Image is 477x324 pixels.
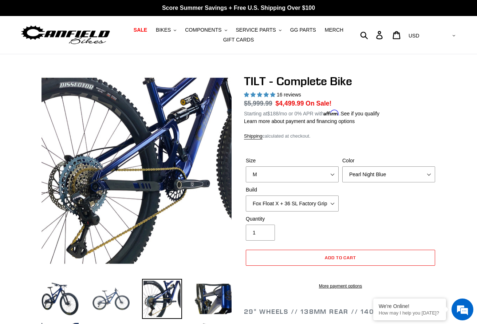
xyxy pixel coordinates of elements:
span: SALE [134,27,147,33]
span: On Sale! [305,99,331,108]
span: We're online! [42,92,100,165]
img: Load image into Gallery viewer, TILT - Complete Bike [40,279,80,319]
span: $4,499.99 [276,100,304,107]
span: 16 reviews [277,92,301,98]
button: SERVICE PARTS [232,25,285,35]
span: SERVICE PARTS [236,27,276,33]
img: Load image into Gallery viewer, TILT - Complete Bike [91,279,131,319]
span: BIKES [156,27,171,33]
p: Starting at /mo or 0% APR with . [244,108,379,118]
span: Affirm [324,110,339,116]
a: SALE [130,25,151,35]
div: We're Online! [379,303,441,309]
img: Load image into Gallery viewer, TILT - Complete Bike [193,279,233,319]
a: Shipping [244,133,263,139]
button: COMPONENTS [181,25,230,35]
label: Size [246,157,339,165]
span: $188 [267,111,279,116]
div: calculated at checkout. [244,133,437,140]
span: 5.00 stars [244,92,277,98]
h1: TILT - Complete Bike [244,74,437,88]
button: BIKES [152,25,180,35]
div: Navigation go back [8,40,19,51]
a: See if you qualify - Learn more about Affirm Financing (opens in modal) [340,111,379,116]
p: How may I help you today? [379,310,441,316]
span: COMPONENTS [185,27,221,33]
span: GG PARTS [290,27,316,33]
label: Color [342,157,435,165]
label: Build [246,186,339,194]
s: $5,999.99 [244,100,272,107]
a: More payment options [246,283,435,289]
a: GG PARTS [287,25,320,35]
div: Chat with us now [49,41,133,50]
a: Learn more about payment and financing options [244,118,355,124]
textarea: Type your message and hit 'Enter' [4,199,139,224]
span: MERCH [325,27,343,33]
a: GIFT CARDS [220,35,258,45]
a: MERCH [321,25,347,35]
img: Load image into Gallery viewer, TILT - Complete Bike [142,279,182,319]
h2: 29" Wheels // 138mm Rear // 140/150mm Front [244,308,437,316]
span: Add to cart [325,255,356,260]
span: GIFT CARDS [223,37,254,43]
button: Add to cart [246,250,435,266]
label: Quantity [246,215,339,223]
img: d_696896380_company_1647369064580_696896380 [23,36,42,55]
div: Minimize live chat window [119,4,137,21]
img: Canfield Bikes [20,24,111,47]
